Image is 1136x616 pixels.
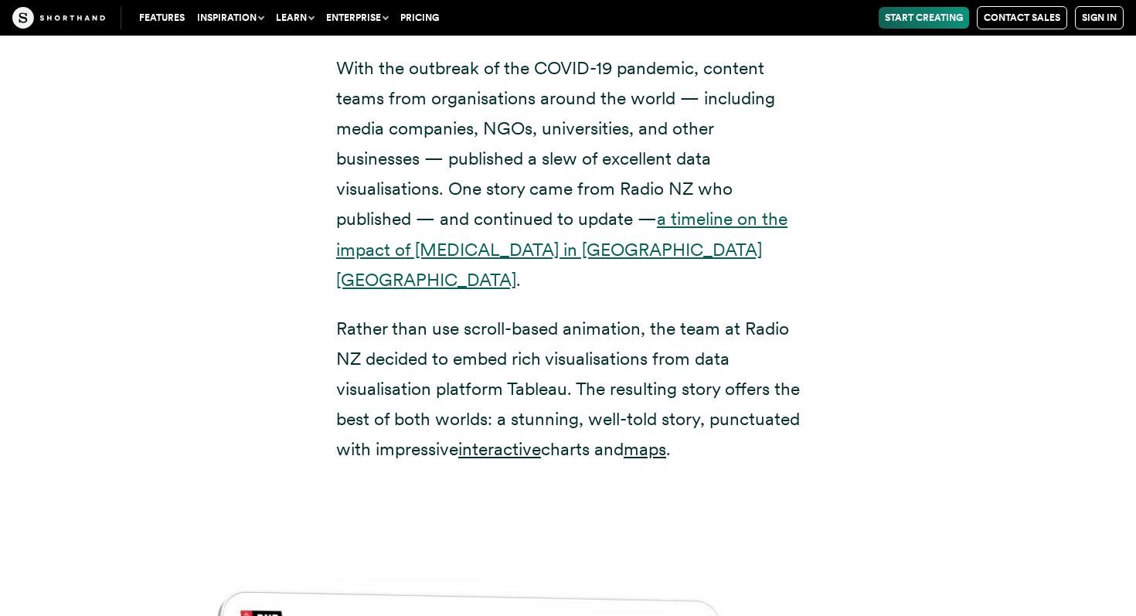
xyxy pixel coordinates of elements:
button: Enterprise [320,7,394,29]
a: Contact Sales [977,6,1067,29]
a: Sign in [1075,6,1124,29]
button: Inspiration [191,7,270,29]
a: maps [624,438,666,460]
img: The Craft [12,7,105,29]
p: With the outbreak of the COVID-19 pandemic, content teams from organisations around the world — i... [336,53,800,295]
a: Features [133,7,191,29]
a: a timeline on the impact of [MEDICAL_DATA] in [GEOGRAPHIC_DATA] [GEOGRAPHIC_DATA] [336,208,787,290]
a: interactive [458,438,541,460]
p: Rather than use scroll-based animation, the team at Radio NZ decided to embed rich visualisations... [336,314,800,465]
a: Pricing [394,7,445,29]
a: Start Creating [879,7,969,29]
button: Learn [270,7,320,29]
